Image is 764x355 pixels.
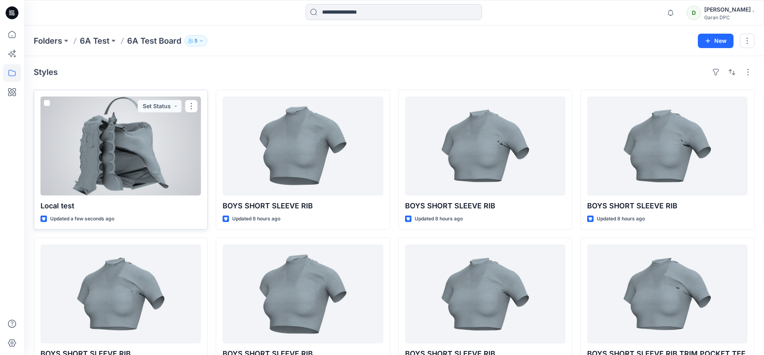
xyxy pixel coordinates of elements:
button: 5 [184,35,207,46]
h4: Styles [34,67,58,77]
a: BOYS SHORT SLEEVE RIB [223,97,383,196]
a: BOYS SHORT SLEEVE RIB [405,244,565,343]
p: Local test [41,200,201,212]
p: Updated 8 hours ago [597,215,645,223]
a: BOYS SHORT SLEEVE RIB [405,97,565,196]
a: BOYS SHORT SLEEVE RIB TRIM POCKET TEE [587,244,748,343]
a: BOYS SHORT SLEEVE RIB [223,244,383,343]
p: BOYS SHORT SLEEVE RIB [223,200,383,212]
a: Folders [34,35,62,46]
p: 5 [195,36,197,45]
div: [PERSON_NAME] . [704,5,754,14]
div: D [687,6,701,20]
div: Garan DPC [704,14,754,20]
p: Updated a few seconds ago [50,215,114,223]
a: 6A Test [80,35,109,46]
a: BOYS SHORT SLEEVE RIB [41,244,201,343]
a: BOYS SHORT SLEEVE RIB [587,97,748,196]
button: New [698,34,734,48]
p: 6A Test Board [127,35,181,46]
p: BOYS SHORT SLEEVE RIB [587,200,748,212]
p: Updated 8 hours ago [415,215,463,223]
a: Local test [41,97,201,196]
p: BOYS SHORT SLEEVE RIB [405,200,565,212]
p: Updated 8 hours ago [232,215,280,223]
